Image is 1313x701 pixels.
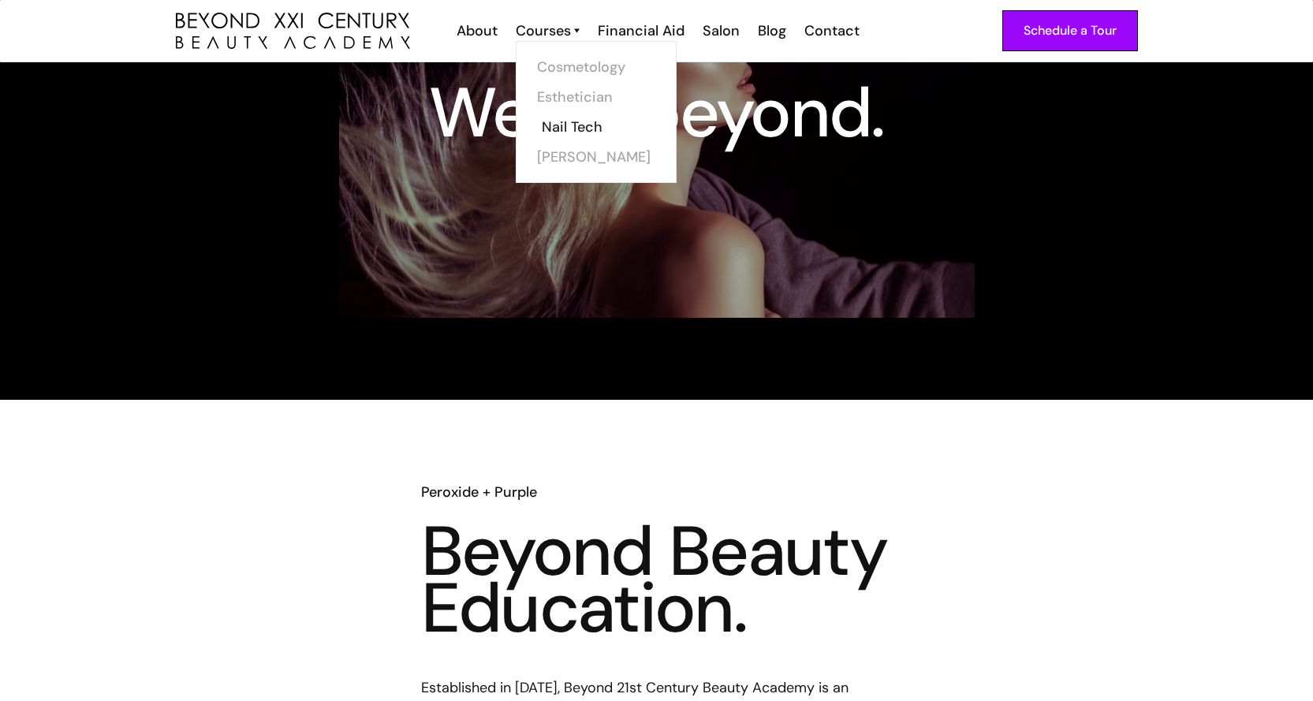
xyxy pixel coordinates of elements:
div: Schedule a Tour [1024,21,1117,41]
a: Salon [692,21,748,41]
a: Courses [516,21,580,41]
a: Financial Aid [587,21,692,41]
h6: Peroxide + Purple [421,482,893,502]
a: Esthetician [537,82,655,112]
img: beyond 21st century beauty academy logo [176,13,410,50]
a: [PERSON_NAME] [537,142,655,172]
nav: Courses [516,41,677,183]
a: home [176,13,410,50]
a: Schedule a Tour [1002,10,1138,51]
div: Financial Aid [598,21,684,41]
h1: We go beyond. [429,84,884,141]
div: Blog [758,21,786,41]
a: Blog [748,21,794,41]
a: Nail Tech [542,112,660,142]
h3: Beyond Beauty Education. [421,523,893,636]
a: Cosmetology [537,52,655,82]
a: Contact [794,21,867,41]
div: About [457,21,498,41]
div: Salon [703,21,740,41]
a: About [446,21,505,41]
div: Contact [804,21,860,41]
div: Courses [516,21,571,41]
